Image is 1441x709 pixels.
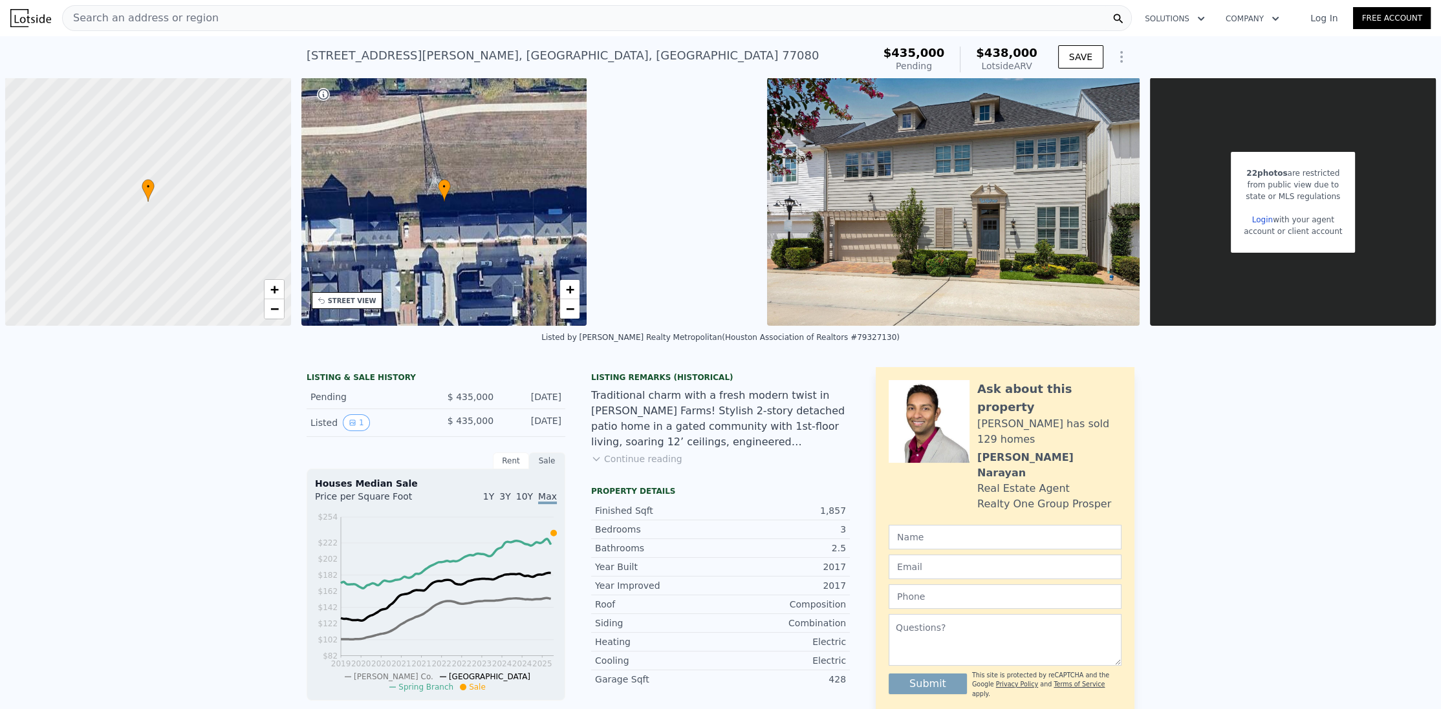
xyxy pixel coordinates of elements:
div: • [438,179,451,202]
a: Login [1252,215,1273,224]
tspan: 2024 [512,659,532,668]
tspan: $222 [318,538,338,547]
div: [DATE] [504,414,561,431]
a: Zoom out [560,299,580,319]
button: View historical data [343,414,370,431]
span: 3Y [499,491,510,502]
span: with your agent [1273,215,1334,224]
img: Sale: 167466454 Parcel: 110591112 [767,78,1140,326]
div: 2017 [720,560,846,573]
a: Zoom out [265,299,284,319]
span: • [438,181,451,193]
div: 1,857 [720,504,846,517]
div: Sale [529,452,565,469]
div: 2017 [720,579,846,592]
span: − [566,301,574,317]
div: are restricted [1244,167,1342,179]
div: Rent [493,452,529,469]
div: STREET VIEW [328,296,376,306]
button: Solutions [1134,7,1215,30]
tspan: $162 [318,587,338,596]
div: Traditional charm with a fresh modern twist in [PERSON_NAME] Farms! Stylish 2-story detached pati... [591,388,850,450]
tspan: 2020 [351,659,371,668]
div: Combination [720,617,846,630]
a: Privacy Policy [996,681,1038,688]
div: Property details [591,486,850,496]
div: 2.5 [720,542,846,555]
tspan: 2022 [451,659,471,668]
div: Bathrooms [595,542,720,555]
div: Listed by [PERSON_NAME] Realty Metropolitan (Houston Association of Realtors #79327130) [541,333,900,342]
tspan: 2024 [492,659,512,668]
div: Listed [310,414,426,431]
input: Email [889,555,1121,579]
span: Sale [469,683,486,692]
button: Show Options [1109,44,1134,70]
div: Pending [310,390,426,403]
span: $435,000 [883,46,945,59]
div: Pending [883,59,945,72]
span: + [566,281,574,297]
a: Zoom in [265,280,284,299]
div: LISTING & SALE HISTORY [307,372,565,385]
span: + [270,281,278,297]
div: Lotside ARV [976,59,1037,72]
a: Log In [1295,12,1353,25]
div: [PERSON_NAME] Narayan [977,450,1121,481]
div: Realty One Group Prosper [977,496,1111,512]
div: Real Estate Agent [977,481,1070,496]
a: Free Account [1353,7,1431,29]
tspan: 2025 [532,659,552,668]
div: [STREET_ADDRESS][PERSON_NAME] , [GEOGRAPHIC_DATA] , [GEOGRAPHIC_DATA] 77080 [307,47,819,65]
span: [PERSON_NAME] Co. [354,672,433,681]
tspan: $182 [318,571,338,580]
div: from public view due to [1244,179,1342,191]
div: Year Improved [595,579,720,592]
div: [DATE] [504,390,561,403]
div: Garage Sqft [595,673,720,686]
div: This site is protected by reCAPTCHA and the Google and apply. [972,671,1121,699]
span: Search an address or region [63,10,219,26]
tspan: 2023 [472,659,492,668]
a: Terms of Service [1054,681,1105,688]
tspan: $82 [323,651,338,661]
button: Continue reading [591,452,682,465]
div: Price per Square Foot [315,490,436,511]
button: SAVE [1058,45,1103,69]
button: Submit [889,673,967,694]
div: state or MLS regulations [1244,191,1342,202]
div: Cooling [595,654,720,667]
button: Company [1215,7,1290,30]
div: Heating [595,635,720,648]
div: Roof [595,598,720,611]
span: 22 photos [1246,169,1287,178]
input: Name [889,525,1121,549]
div: account or client account [1244,226,1342,237]
span: [GEOGRAPHIC_DATA] [449,672,530,681]
tspan: $254 [318,513,338,522]
input: Phone [889,584,1121,609]
span: Max [538,491,557,504]
div: Electric [720,654,846,667]
div: Listing Remarks (Historical) [591,372,850,383]
span: Spring Branch [398,683,453,692]
div: Ask about this property [977,380,1121,416]
tspan: $202 [318,555,338,564]
div: 3 [720,523,846,536]
span: $438,000 [976,46,1037,59]
a: Zoom in [560,280,580,299]
tspan: 2019 [331,659,351,668]
div: Composition [720,598,846,611]
span: $ 435,000 [448,392,493,402]
tspan: 2022 [431,659,451,668]
span: $ 435,000 [448,416,493,426]
img: Lotside [10,9,51,27]
span: − [270,301,278,317]
tspan: $142 [318,603,338,612]
span: 10Y [516,491,533,502]
div: Bedrooms [595,523,720,536]
tspan: 2021 [411,659,431,668]
tspan: $122 [318,619,338,628]
div: Finished Sqft [595,504,720,517]
div: Houses Median Sale [315,477,557,490]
